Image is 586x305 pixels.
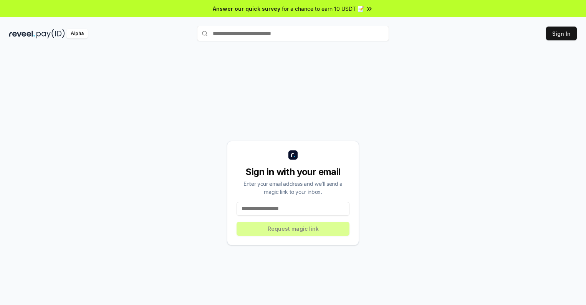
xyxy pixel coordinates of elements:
[9,29,35,38] img: reveel_dark
[237,166,349,178] div: Sign in with your email
[36,29,65,38] img: pay_id
[213,5,280,13] span: Answer our quick survey
[546,27,577,40] button: Sign In
[237,180,349,196] div: Enter your email address and we’ll send a magic link to your inbox.
[66,29,88,38] div: Alpha
[282,5,364,13] span: for a chance to earn 10 USDT 📝
[288,150,298,160] img: logo_small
